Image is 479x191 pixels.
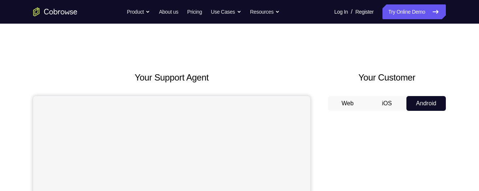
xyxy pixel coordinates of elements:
[328,96,367,111] button: Web
[367,96,407,111] button: iOS
[33,7,77,16] a: Go to the home page
[334,4,348,19] a: Log In
[356,4,374,19] a: Register
[127,4,150,19] button: Product
[211,4,241,19] button: Use Cases
[382,4,446,19] a: Try Online Demo
[187,4,202,19] a: Pricing
[328,71,446,84] h2: Your Customer
[33,71,310,84] h2: Your Support Agent
[250,4,280,19] button: Resources
[351,7,352,16] span: /
[406,96,446,111] button: Android
[159,4,178,19] a: About us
